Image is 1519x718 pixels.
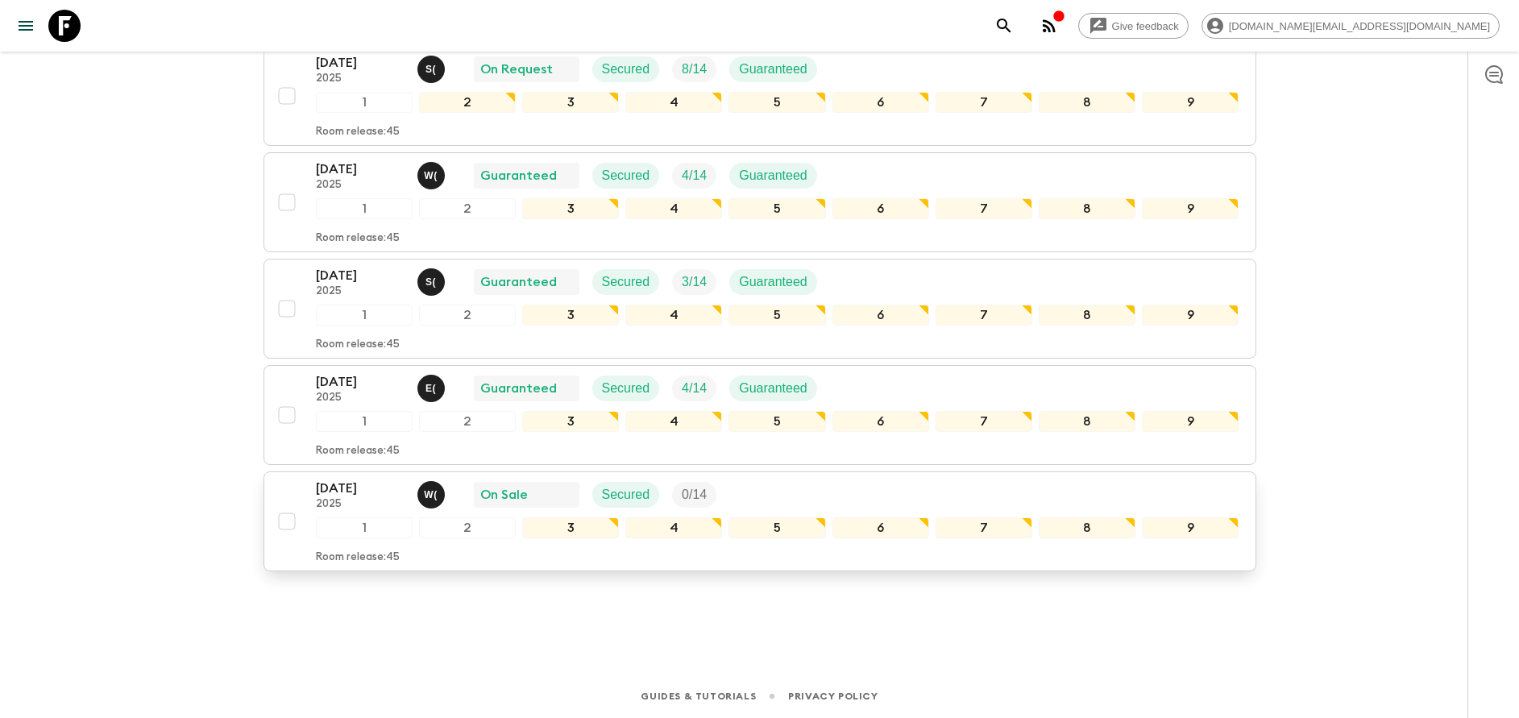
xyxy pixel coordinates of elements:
[788,687,878,705] a: Privacy Policy
[728,517,825,538] div: 5
[728,92,825,113] div: 5
[602,60,650,79] p: Secured
[682,379,707,398] p: 4 / 14
[1142,305,1239,326] div: 9
[739,272,807,292] p: Guaranteed
[419,411,516,432] div: 2
[592,376,660,401] div: Secured
[728,198,825,219] div: 5
[480,485,528,504] p: On Sale
[264,365,1256,465] button: [DATE]2025England (Made) Agus EnglandianGuaranteedSecuredTrip FillGuaranteed123456789Room release:45
[672,163,716,189] div: Trip Fill
[316,285,405,298] p: 2025
[602,272,650,292] p: Secured
[728,305,825,326] div: 5
[522,517,619,538] div: 3
[419,305,516,326] div: 2
[316,266,405,285] p: [DATE]
[625,198,722,219] div: 4
[316,372,405,392] p: [DATE]
[480,379,557,398] p: Guaranteed
[316,73,405,85] p: 2025
[316,517,413,538] div: 1
[672,376,716,401] div: Trip Fill
[1142,92,1239,113] div: 9
[10,10,42,42] button: menu
[728,411,825,432] div: 5
[672,56,716,82] div: Trip Fill
[832,517,929,538] div: 6
[264,46,1256,146] button: [DATE]2025Shandy (Putu) Sandhi Astra JuniawanOn RequestSecuredTrip FillGuaranteed123456789Room re...
[316,160,405,179] p: [DATE]
[419,198,516,219] div: 2
[417,273,448,286] span: Shandy (Putu) Sandhi Astra Juniawan
[936,411,1032,432] div: 7
[1220,20,1499,32] span: [DOMAIN_NAME][EMAIL_ADDRESS][DOMAIN_NAME]
[424,488,438,501] p: W (
[832,198,929,219] div: 6
[1039,411,1135,432] div: 8
[316,411,413,432] div: 1
[264,259,1256,359] button: [DATE]2025Shandy (Putu) Sandhi Astra JuniawanGuaranteedSecuredTrip FillGuaranteed123456789Room re...
[480,272,557,292] p: Guaranteed
[316,198,413,219] div: 1
[419,517,516,538] div: 2
[739,166,807,185] p: Guaranteed
[316,498,405,511] p: 2025
[264,471,1256,571] button: [DATE]2025Wawan (Made) MurawanOn SaleSecuredTrip Fill123456789Room release:45
[425,276,436,288] p: S (
[522,198,619,219] div: 3
[625,92,722,113] div: 4
[1039,92,1135,113] div: 8
[522,92,619,113] div: 3
[832,305,929,326] div: 6
[522,305,619,326] div: 3
[417,375,448,402] button: E(
[602,485,650,504] p: Secured
[316,338,400,351] p: Room release: 45
[316,92,413,113] div: 1
[988,10,1020,42] button: search adventures
[425,382,436,395] p: E (
[832,92,929,113] div: 6
[1142,411,1239,432] div: 9
[316,305,413,326] div: 1
[417,268,448,296] button: S(
[936,92,1032,113] div: 7
[417,481,448,508] button: W(
[316,232,400,245] p: Room release: 45
[832,411,929,432] div: 6
[316,53,405,73] p: [DATE]
[1039,305,1135,326] div: 8
[1039,198,1135,219] div: 8
[1078,13,1189,39] a: Give feedback
[417,167,448,180] span: Wawan (Made) Murawan
[316,479,405,498] p: [DATE]
[424,169,438,182] p: W (
[672,482,716,508] div: Trip Fill
[425,63,436,76] p: S (
[641,687,756,705] a: Guides & Tutorials
[316,551,400,564] p: Room release: 45
[480,60,553,79] p: On Request
[625,517,722,538] div: 4
[592,269,660,295] div: Secured
[682,485,707,504] p: 0 / 14
[592,56,660,82] div: Secured
[1103,20,1188,32] span: Give feedback
[682,272,707,292] p: 3 / 14
[739,60,807,79] p: Guaranteed
[316,179,405,192] p: 2025
[672,269,716,295] div: Trip Fill
[592,163,660,189] div: Secured
[1039,517,1135,538] div: 8
[682,60,707,79] p: 8 / 14
[1142,517,1239,538] div: 9
[936,198,1032,219] div: 7
[522,411,619,432] div: 3
[936,517,1032,538] div: 7
[1142,198,1239,219] div: 9
[739,379,807,398] p: Guaranteed
[417,56,448,83] button: S(
[1202,13,1500,39] div: [DOMAIN_NAME][EMAIL_ADDRESS][DOMAIN_NAME]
